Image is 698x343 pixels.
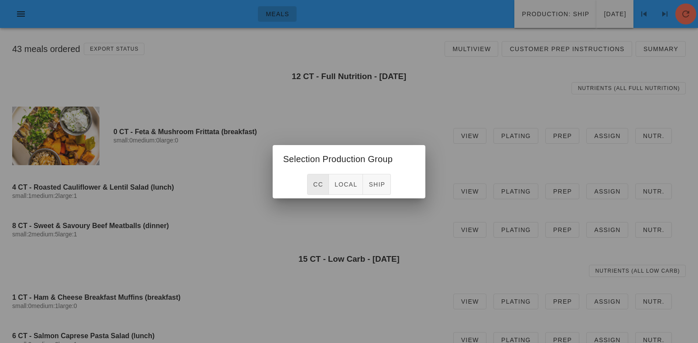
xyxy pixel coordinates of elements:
button: ship [363,174,391,195]
div: Selection Production Group [273,145,425,170]
span: local [334,181,357,188]
span: ship [368,181,385,188]
span: CC [313,181,323,188]
button: local [329,174,363,195]
button: CC [307,174,329,195]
